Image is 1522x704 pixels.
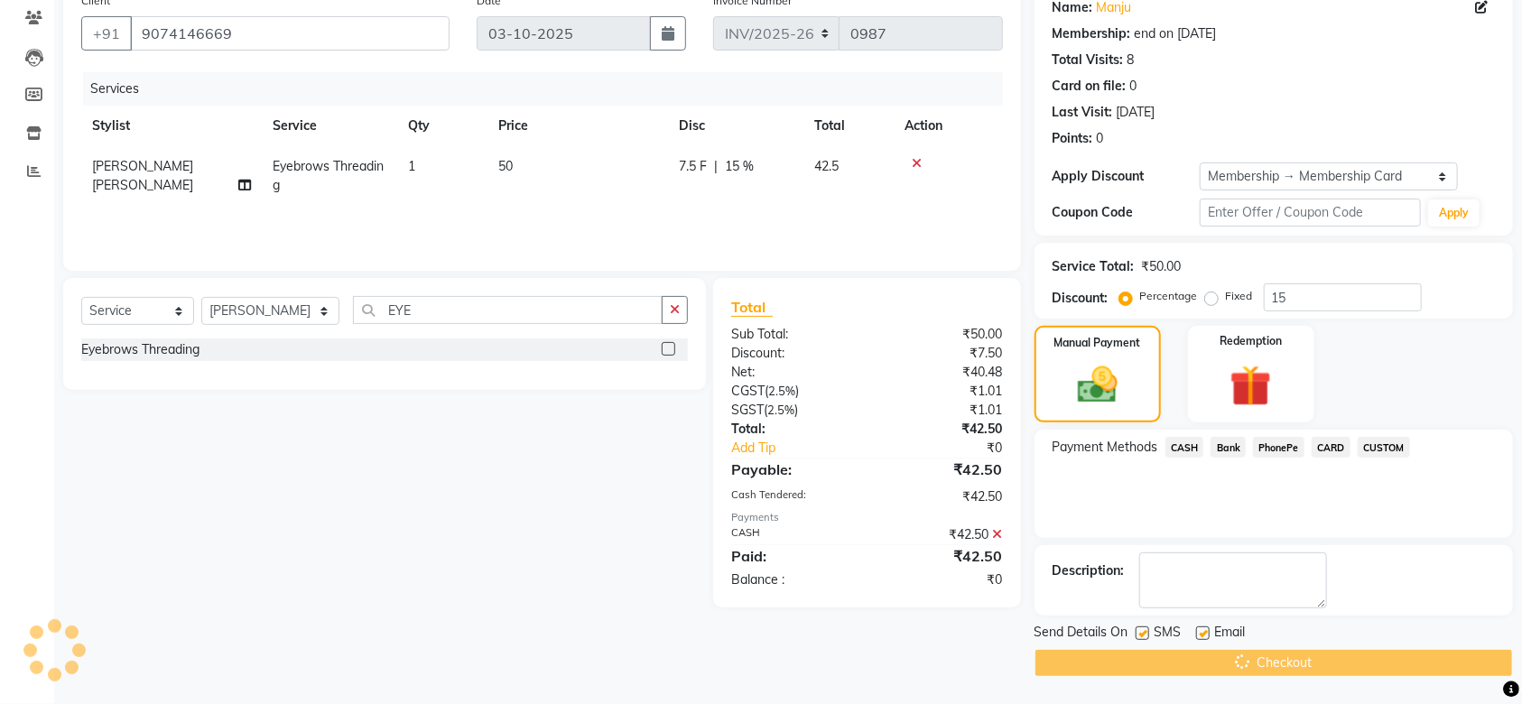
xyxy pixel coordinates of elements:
[130,16,450,51] input: Search by Name/Mobile/Email/Code
[1054,335,1141,351] label: Manual Payment
[731,402,764,418] span: SGST
[867,487,1016,506] div: ₹42.50
[718,487,867,506] div: Cash Tendered:
[1053,289,1109,308] div: Discount:
[725,157,754,176] span: 15 %
[814,158,839,174] span: 42.5
[894,106,1003,146] th: Action
[1117,103,1155,122] div: [DATE]
[1128,51,1135,69] div: 8
[718,545,867,567] div: Paid:
[767,403,794,417] span: 2.5%
[1053,77,1127,96] div: Card on file:
[81,106,262,146] th: Stylist
[1211,437,1246,458] span: Bank
[1053,438,1158,457] span: Payment Methods
[718,344,867,363] div: Discount:
[867,570,1016,589] div: ₹0
[867,325,1016,344] div: ₹50.00
[867,420,1016,439] div: ₹42.50
[718,401,867,420] div: ( )
[1053,103,1113,122] div: Last Visit:
[1135,24,1217,43] div: end on [DATE]
[731,510,1003,525] div: Payments
[867,459,1016,480] div: ₹42.50
[262,106,397,146] th: Service
[731,298,773,317] span: Total
[273,158,384,193] span: Eyebrows Threading
[1035,623,1128,645] span: Send Details On
[718,570,867,589] div: Balance :
[1053,51,1124,69] div: Total Visits:
[718,439,892,458] a: Add Tip
[1053,257,1135,276] div: Service Total:
[803,106,894,146] th: Total
[718,525,867,544] div: CASH
[718,325,867,344] div: Sub Total:
[1155,623,1182,645] span: SMS
[867,525,1016,544] div: ₹42.50
[1053,561,1125,580] div: Description:
[1140,288,1198,304] label: Percentage
[81,340,200,359] div: Eyebrows Threading
[867,363,1016,382] div: ₹40.48
[1165,437,1204,458] span: CASH
[1053,24,1131,43] div: Membership:
[1142,257,1182,276] div: ₹50.00
[867,545,1016,567] div: ₹42.50
[1053,129,1093,148] div: Points:
[714,157,718,176] span: |
[668,106,803,146] th: Disc
[1220,333,1282,349] label: Redemption
[867,344,1016,363] div: ₹7.50
[867,401,1016,420] div: ₹1.01
[83,72,1016,106] div: Services
[353,296,663,324] input: Search or Scan
[81,16,132,51] button: +91
[718,459,867,480] div: Payable:
[498,158,513,174] span: 50
[1097,129,1104,148] div: 0
[867,382,1016,401] div: ₹1.01
[1226,288,1253,304] label: Fixed
[1130,77,1137,96] div: 0
[718,382,867,401] div: ( )
[1215,623,1246,645] span: Email
[1217,360,1285,412] img: _gift.svg
[1253,437,1304,458] span: PhonePe
[731,383,765,399] span: CGST
[397,106,487,146] th: Qty
[487,106,668,146] th: Price
[679,157,707,176] span: 7.5 F
[1312,437,1350,458] span: CARD
[1358,437,1410,458] span: CUSTOM
[1065,362,1130,408] img: _cash.svg
[1428,199,1480,227] button: Apply
[1200,199,1421,227] input: Enter Offer / Coupon Code
[718,420,867,439] div: Total:
[1053,203,1200,222] div: Coupon Code
[1053,167,1200,186] div: Apply Discount
[892,439,1016,458] div: ₹0
[718,363,867,382] div: Net:
[768,384,795,398] span: 2.5%
[92,158,193,193] span: [PERSON_NAME] [PERSON_NAME]
[408,158,415,174] span: 1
